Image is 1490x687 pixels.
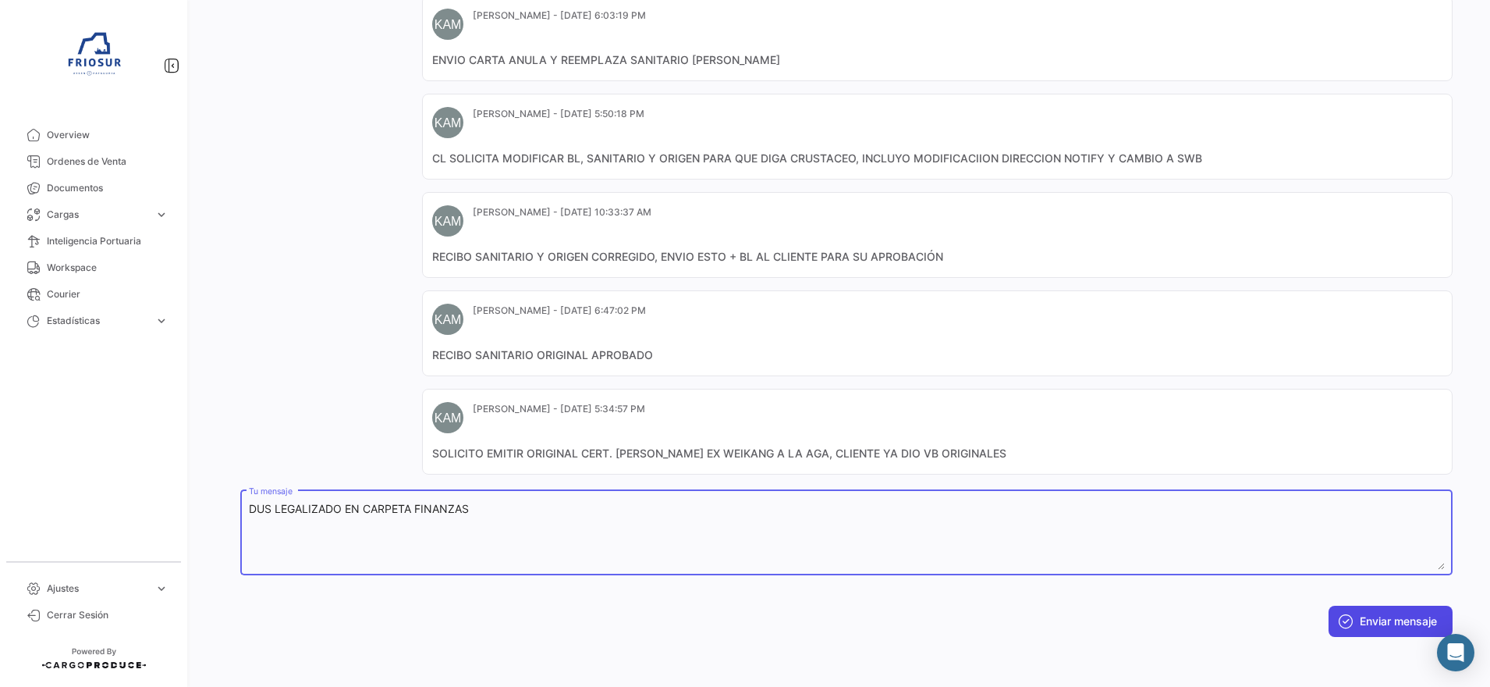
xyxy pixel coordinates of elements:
a: Workspace [12,255,175,281]
div: KAM [432,304,463,335]
a: Inteligencia Portuaria [12,228,175,255]
div: KAM [432,9,463,40]
span: Ajustes [47,582,148,596]
a: Documentos [12,175,175,201]
mat-card-subtitle: [PERSON_NAME] - [DATE] 6:47:02 PM [473,304,646,318]
a: Overview [12,122,175,148]
span: Inteligencia Portuaria [47,234,169,248]
span: Workspace [47,261,169,275]
mat-card-content: RECIBO SANITARIO ORIGINAL APROBADO [432,347,1442,363]
mat-card-content: CL SOLICITA MODIFICAR BL, SANITARIO Y ORIGEN PARA QUE DIGA CRUSTACEO, INCLUYO MODIFICACIION DIREC... [432,151,1442,166]
mat-card-subtitle: [PERSON_NAME] - [DATE] 5:34:57 PM [473,402,645,416]
div: KAM [432,107,463,138]
span: Courier [47,287,169,301]
mat-card-subtitle: [PERSON_NAME] - [DATE] 10:33:37 AM [473,205,651,219]
mat-card-subtitle: [PERSON_NAME] - [DATE] 6:03:19 PM [473,9,646,23]
mat-card-subtitle: [PERSON_NAME] - [DATE] 5:50:18 PM [473,107,644,121]
span: Ordenes de Venta [47,155,169,169]
span: Overview [47,128,169,142]
span: expand_more [154,208,169,222]
mat-card-content: RECIBO SANITARIO Y ORIGEN CORREGIDO, ENVIO ESTO + BL AL CLIENTE PARA SU APROBACIÓN [432,249,1442,265]
span: expand_more [154,582,169,596]
span: Cargas [47,208,148,222]
div: KAM [432,402,463,433]
mat-card-content: SOLICITO EMITIR ORIGINAL CERT. [PERSON_NAME] EX WEIKANG A LA AGA, CLIENTE YA DIO VB ORIGINALES [432,446,1442,461]
span: Documentos [47,181,169,195]
span: Estadísticas [47,314,148,328]
img: 6ea6c92c-e42a-4aa8-800a-31a9cab4b7b0.jpg [55,19,133,97]
span: expand_more [154,314,169,328]
div: Abrir Intercom Messenger [1437,634,1474,671]
mat-card-content: ENVIO CARTA ANULA Y REEMPLAZA SANITARIO [PERSON_NAME] [432,52,1442,68]
button: Enviar mensaje [1329,606,1453,637]
span: Cerrar Sesión [47,608,169,622]
a: Courier [12,281,175,308]
a: Ordenes de Venta [12,148,175,175]
div: KAM [432,205,463,237]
